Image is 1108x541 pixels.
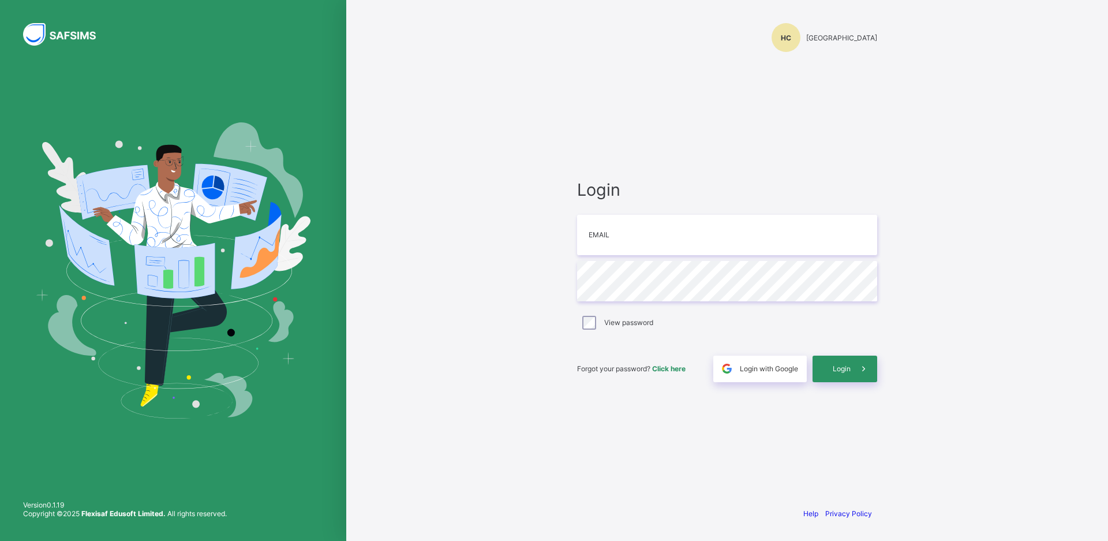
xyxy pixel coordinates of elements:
img: google.396cfc9801f0270233282035f929180a.svg [720,362,733,375]
span: Forgot your password? [577,364,686,373]
span: Copyright © 2025 All rights reserved. [23,509,227,518]
span: Login [577,180,877,200]
span: Login with Google [740,364,798,373]
img: SAFSIMS Logo [23,23,110,46]
span: [GEOGRAPHIC_DATA] [806,33,877,42]
span: Version 0.1.19 [23,501,227,509]
a: Privacy Policy [825,509,872,518]
span: Login [833,364,851,373]
img: Hero Image [36,122,310,418]
a: Help [803,509,818,518]
strong: Flexisaf Edusoft Limited. [81,509,166,518]
label: View password [604,318,653,327]
a: Click here [652,364,686,373]
span: HC [781,33,791,42]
